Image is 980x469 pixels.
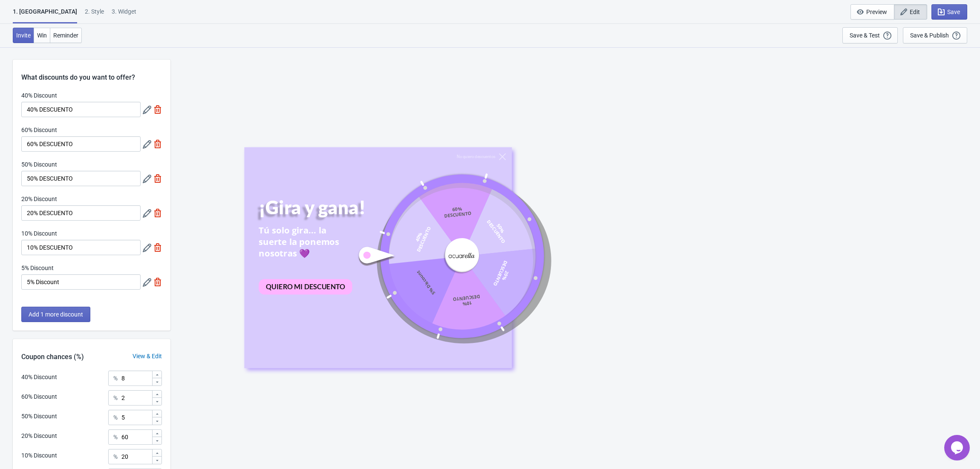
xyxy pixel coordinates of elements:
[21,432,57,440] div: 20% Discount
[16,32,31,39] span: Invite
[21,160,57,169] label: 50% Discount
[124,352,170,361] div: View & Edit
[153,174,162,183] img: delete.svg
[13,28,34,43] button: Invite
[910,9,920,15] span: Edit
[259,224,352,260] div: Tú solo gira... la suerte la ponemos nosotras 💜
[113,412,118,423] div: %
[121,390,152,406] input: Chance
[112,7,136,22] div: 3. Widget
[21,412,57,421] div: 50% Discount
[153,243,162,252] img: delete.svg
[53,32,78,39] span: Reminder
[259,196,371,219] div: ¡Gira y gana!
[50,28,82,43] button: Reminder
[113,432,118,442] div: %
[931,4,967,20] button: Save
[850,4,894,20] button: Preview
[21,229,57,238] label: 10% Discount
[85,7,104,22] div: 2 . Style
[21,392,57,401] div: 60% Discount
[113,393,118,403] div: %
[21,195,57,203] label: 20% Discount
[850,32,880,39] div: Save & Test
[894,4,927,20] button: Edit
[944,435,971,460] iframe: chat widget
[910,32,949,39] div: Save & Publish
[153,140,162,148] img: delete.svg
[21,373,57,382] div: 40% Discount
[37,32,47,39] span: Win
[34,28,50,43] button: Win
[21,451,57,460] div: 10% Discount
[29,311,83,318] span: Add 1 more discount
[947,9,960,15] span: Save
[13,60,170,83] div: What discounts do you want to offer?
[113,452,118,462] div: %
[21,307,90,322] button: Add 1 more discount
[457,154,496,159] div: No quiero descuentos
[13,352,92,362] div: Coupon chances (%)
[21,91,57,100] label: 40% Discount
[121,429,152,445] input: Chance
[121,449,152,464] input: Chance
[842,27,898,43] button: Save & Test
[153,278,162,286] img: delete.svg
[153,105,162,114] img: delete.svg
[121,371,152,386] input: Chance
[266,282,345,291] div: QUIERO MI DESCUENTO
[113,373,118,383] div: %
[153,209,162,217] img: delete.svg
[13,7,77,23] div: 1. [GEOGRAPHIC_DATA]
[21,264,54,272] label: 5% Discount
[866,9,887,15] span: Preview
[21,126,57,134] label: 60% Discount
[121,410,152,425] input: Chance
[903,27,967,43] button: Save & Publish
